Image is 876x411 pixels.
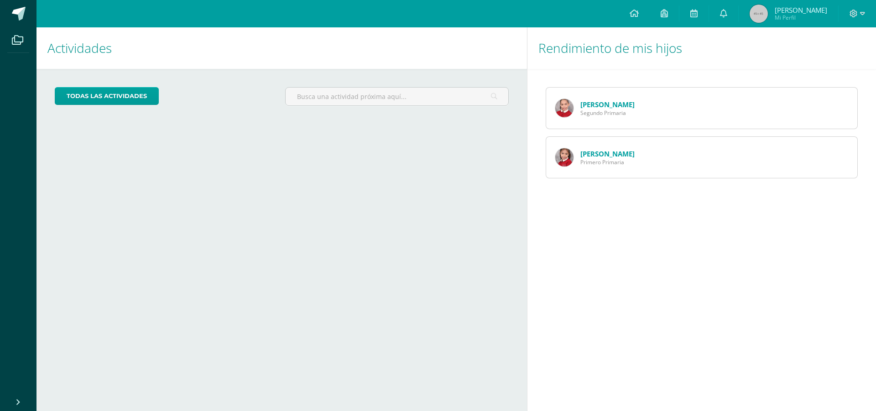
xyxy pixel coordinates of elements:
[580,109,635,117] span: Segundo Primaria
[47,27,516,69] h1: Actividades
[580,100,635,109] a: [PERSON_NAME]
[580,158,635,166] span: Primero Primaria
[55,87,159,105] a: todas las Actividades
[555,148,574,166] img: fc644ac739c0adb0303990807fd84981.png
[538,27,865,69] h1: Rendimiento de mis hijos
[286,88,508,105] input: Busca una actividad próxima aquí...
[555,99,574,117] img: ceae8f6bf92c6beee1491f6e2cc924f0.png
[580,149,635,158] a: [PERSON_NAME]
[775,14,827,21] span: Mi Perfil
[750,5,768,23] img: 45x45
[775,5,827,15] span: [PERSON_NAME]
